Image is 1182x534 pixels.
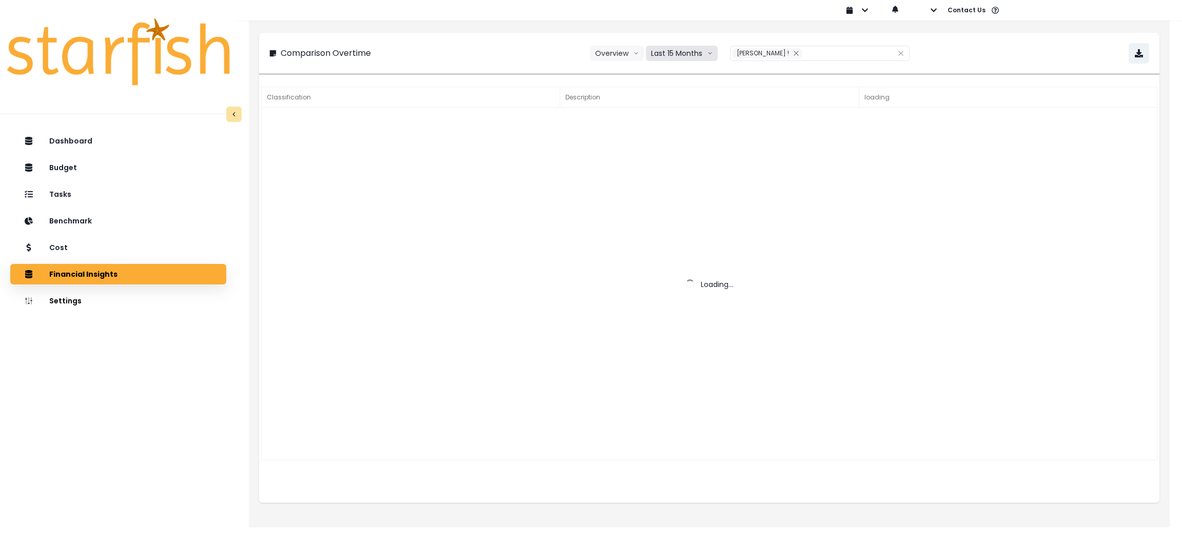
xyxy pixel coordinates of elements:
p: Tasks [49,190,71,199]
button: Benchmark [10,211,226,231]
button: Budget [10,157,226,178]
svg: arrow down line [634,48,639,58]
div: NOLA ! [733,48,802,58]
svg: close [898,50,904,56]
button: Financial Insights [10,264,226,284]
p: Cost [49,243,68,252]
p: Comparison Overtime [281,47,371,59]
button: Remove [791,48,802,58]
button: Last 15 Monthsarrow down line [646,46,718,61]
svg: close [793,50,799,56]
button: Dashboard [10,131,226,151]
button: Cost [10,237,226,258]
p: Benchmark [49,217,92,225]
span: Loading... [701,279,733,290]
button: Clear [898,48,904,58]
svg: arrow down line [707,48,713,58]
button: Settings [10,291,226,311]
div: loading [859,87,1158,108]
button: Overviewarrow down line [590,46,644,61]
button: Tasks [10,184,226,204]
p: Budget [49,163,77,172]
span: [PERSON_NAME] ! [737,49,789,57]
div: Classification [262,87,560,108]
div: Description [560,87,859,108]
p: Dashboard [49,137,92,146]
